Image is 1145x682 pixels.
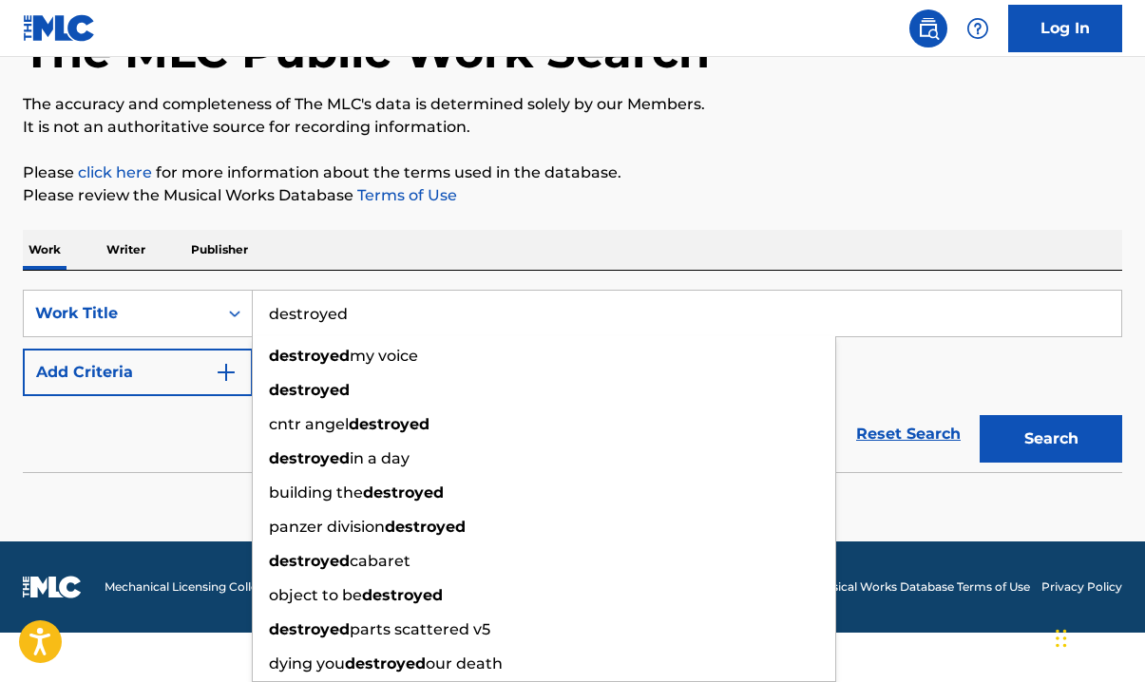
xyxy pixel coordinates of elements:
[1056,610,1067,667] div: Drag
[363,483,444,502] strong: destroyed
[269,415,349,433] span: cntr angel
[269,347,350,365] strong: destroyed
[1050,591,1145,682] iframe: Chat Widget
[269,449,350,467] strong: destroyed
[23,161,1122,184] p: Please for more information about the terms used in the database.
[353,186,457,204] a: Terms of Use
[345,654,426,673] strong: destroyed
[215,361,238,384] img: 9d2ae6d4665cec9f34b9.svg
[349,415,429,433] strong: destroyed
[814,578,1030,596] a: Musical Works Database Terms of Use
[385,518,466,536] strong: destroyed
[269,483,363,502] span: building the
[269,586,362,604] span: object to be
[23,576,82,598] img: logo
[269,654,345,673] span: dying you
[350,347,418,365] span: my voice
[23,14,96,42] img: MLC Logo
[426,654,503,673] span: our death
[966,17,989,40] img: help
[1041,578,1122,596] a: Privacy Policy
[1008,5,1122,52] a: Log In
[105,578,325,596] span: Mechanical Licensing Collective © 2025
[350,620,490,638] span: parts scattered v5
[23,184,1122,207] p: Please review the Musical Works Database
[980,415,1122,463] button: Search
[350,552,410,570] span: cabaret
[269,552,350,570] strong: destroyed
[78,163,152,181] a: click here
[23,93,1122,116] p: The accuracy and completeness of The MLC's data is determined solely by our Members.
[23,116,1122,139] p: It is not an authoritative source for recording information.
[959,9,997,47] div: Help
[350,449,410,467] span: in a day
[23,290,1122,472] form: Search Form
[101,230,151,270] p: Writer
[185,230,254,270] p: Publisher
[917,17,940,40] img: search
[269,620,350,638] strong: destroyed
[23,349,253,396] button: Add Criteria
[909,9,947,47] a: Public Search
[269,381,350,399] strong: destroyed
[847,413,970,455] a: Reset Search
[269,518,385,536] span: panzer division
[23,230,67,270] p: Work
[362,586,443,604] strong: destroyed
[35,302,206,325] div: Work Title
